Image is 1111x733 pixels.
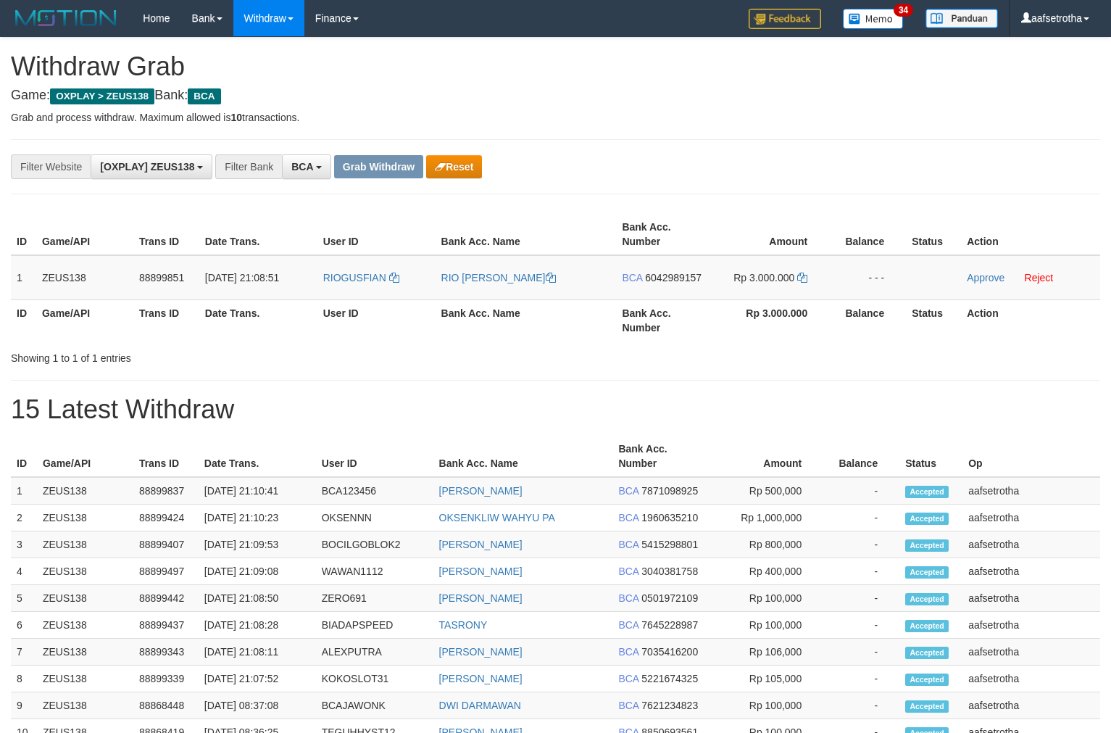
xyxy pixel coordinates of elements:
td: OKSENNN [316,505,433,531]
span: Copy 7035416200 to clipboard [641,646,698,658]
td: Rp 800,000 [709,531,823,558]
a: OKSENKLIW WAHYU PA [439,512,555,523]
td: ZEUS138 [37,639,133,666]
th: User ID [316,436,433,477]
th: Action [961,214,1100,255]
td: aafsetrotha [962,612,1100,639]
a: [PERSON_NAME] [439,485,523,497]
th: Status [906,299,961,341]
td: ZEUS138 [37,558,133,585]
span: OXPLAY > ZEUS138 [50,88,154,104]
th: Amount [709,436,823,477]
span: BCA [618,700,638,711]
th: Trans ID [133,436,199,477]
span: Rp 3.000.000 [733,272,794,283]
td: ZEUS138 [37,612,133,639]
th: Rp 3.000.000 [713,299,829,341]
span: Copy 0501972109 to clipboard [641,592,698,604]
td: aafsetrotha [962,666,1100,692]
td: ZEUS138 [37,531,133,558]
th: Balance [829,299,906,341]
span: BCA [618,566,638,577]
th: Date Trans. [199,299,317,341]
td: 1 [11,255,36,300]
td: KOKOSLOT31 [316,666,433,692]
img: Feedback.jpg [749,9,821,29]
th: Trans ID [133,299,199,341]
button: [OXPLAY] ZEUS138 [91,154,212,179]
a: Reject [1025,272,1054,283]
td: Rp 100,000 [709,692,823,719]
td: 5 [11,585,37,612]
span: Accepted [905,620,949,632]
div: Filter Website [11,154,91,179]
span: BCA [618,592,638,604]
th: ID [11,299,36,341]
td: aafsetrotha [962,558,1100,585]
td: Rp 105,000 [709,666,823,692]
td: aafsetrotha [962,692,1100,719]
span: Copy 5221674325 to clipboard [641,673,698,684]
td: - [823,692,899,719]
th: Bank Acc. Number [616,299,713,341]
span: Accepted [905,566,949,579]
span: BCA [618,485,638,497]
th: Balance [823,436,899,477]
div: Filter Bank [215,154,282,179]
td: aafsetrotha [962,585,1100,612]
img: Button%20Memo.svg [843,9,904,29]
td: [DATE] 08:37:08 [199,692,316,719]
span: [DATE] 21:08:51 [205,272,279,283]
a: Approve [967,272,1004,283]
a: DWI DARMAWAN [439,700,521,711]
th: Trans ID [133,214,199,255]
td: Rp 500,000 [709,477,823,505]
td: 1 [11,477,37,505]
th: Bank Acc. Number [612,436,709,477]
td: BOCILGOBLOK2 [316,531,433,558]
td: Rp 106,000 [709,639,823,666]
td: - [823,505,899,531]
span: [OXPLAY] ZEUS138 [100,161,194,173]
a: [PERSON_NAME] [439,539,523,550]
span: Accepted [905,700,949,713]
span: BCA [618,619,638,631]
a: [PERSON_NAME] [439,673,523,684]
td: aafsetrotha [962,477,1100,505]
span: Copy 7871098925 to clipboard [641,485,698,497]
td: [DATE] 21:09:53 [199,531,316,558]
th: Date Trans. [199,214,317,255]
button: Grab Withdraw [334,155,423,178]
div: Showing 1 to 1 of 1 entries [11,345,452,365]
th: Bank Acc. Name [433,436,613,477]
th: Status [899,436,962,477]
td: [DATE] 21:08:11 [199,639,316,666]
a: TASRONY [439,619,488,631]
h4: Game: Bank: [11,88,1100,103]
td: [DATE] 21:08:28 [199,612,316,639]
th: Op [962,436,1100,477]
span: BCA [188,88,220,104]
td: BCAJAWONK [316,692,433,719]
td: ALEXPUTRA [316,639,433,666]
td: 88899339 [133,666,199,692]
td: - - - [829,255,906,300]
td: Rp 400,000 [709,558,823,585]
td: ZEUS138 [37,585,133,612]
a: RIO [PERSON_NAME] [441,272,556,283]
button: Reset [426,155,482,178]
th: Balance [829,214,906,255]
td: [DATE] 21:10:23 [199,505,316,531]
img: MOTION_logo.png [11,7,121,29]
a: [PERSON_NAME] [439,646,523,658]
td: WAWAN1112 [316,558,433,585]
td: 88899497 [133,558,199,585]
span: Accepted [905,593,949,605]
td: - [823,666,899,692]
h1: 15 Latest Withdraw [11,395,1100,424]
th: User ID [317,299,436,341]
a: Copy 3000000 to clipboard [797,272,807,283]
td: 2 [11,505,37,531]
p: Grab and process withdraw. Maximum allowed is transactions. [11,110,1100,125]
span: Copy 3040381758 to clipboard [641,566,698,577]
